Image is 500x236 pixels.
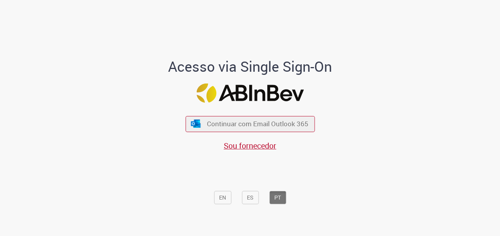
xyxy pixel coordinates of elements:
h1: Acesso via Single Sign-On [141,59,359,74]
a: Sou fornecedor [224,140,276,151]
button: EN [214,191,231,204]
img: Logo ABInBev [196,84,304,103]
img: ícone Azure/Microsoft 360 [190,120,201,128]
button: ícone Azure/Microsoft 360 Continuar com Email Outlook 365 [185,116,315,132]
button: ES [242,191,259,204]
button: PT [269,191,286,204]
span: Continuar com Email Outlook 365 [207,120,308,129]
